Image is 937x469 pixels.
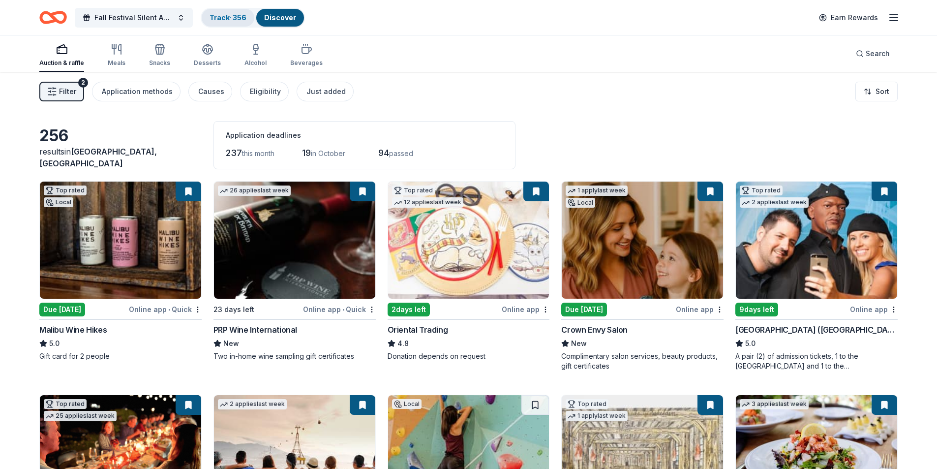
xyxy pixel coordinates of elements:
[39,39,84,72] button: Auction & raffle
[740,399,809,409] div: 3 applies last week
[388,182,549,299] img: Image for Oriental Trading
[44,399,87,409] div: Top rated
[740,186,783,195] div: Top rated
[129,303,202,315] div: Online app Quick
[302,148,311,158] span: 19
[848,44,898,63] button: Search
[218,186,291,196] div: 26 applies last week
[39,324,107,336] div: Malibu Wine Hikes
[566,411,628,421] div: 1 apply last week
[571,338,587,349] span: New
[149,59,170,67] div: Snacks
[213,304,254,315] div: 23 days left
[39,351,202,361] div: Gift card for 2 people
[342,306,344,313] span: •
[250,86,281,97] div: Eligibility
[813,9,884,27] a: Earn Rewards
[39,181,202,361] a: Image for Malibu Wine HikesTop ratedLocalDue [DATE]Online app•QuickMalibu Wine Hikes5.0Gift card ...
[566,198,595,208] div: Local
[676,303,724,315] div: Online app
[39,303,85,316] div: Due [DATE]
[39,126,202,146] div: 256
[303,303,376,315] div: Online app Quick
[297,82,354,101] button: Just added
[94,12,173,24] span: Fall Festival Silent Auction
[561,303,607,316] div: Due [DATE]
[78,78,88,88] div: 2
[745,338,756,349] span: 5.0
[198,86,224,97] div: Causes
[876,86,889,97] span: Sort
[735,324,898,336] div: [GEOGRAPHIC_DATA] ([GEOGRAPHIC_DATA])
[226,148,242,158] span: 237
[49,338,60,349] span: 5.0
[561,181,724,371] a: Image for Crown Envy Salon1 applylast weekLocalDue [DATE]Online appCrown Envy SalonNewComplimenta...
[218,399,287,409] div: 2 applies last week
[290,39,323,72] button: Beverages
[389,149,413,157] span: passed
[735,181,898,371] a: Image for Hollywood Wax Museum (Hollywood)Top rated2 applieslast week9days leftOnline app[GEOGRAP...
[561,351,724,371] div: Complimentary salon services, beauty products, gift certificates
[736,182,897,299] img: Image for Hollywood Wax Museum (Hollywood)
[39,6,67,29] a: Home
[311,149,345,157] span: in October
[210,13,246,22] a: Track· 356
[392,186,435,195] div: Top rated
[388,324,448,336] div: Oriental Trading
[39,59,84,67] div: Auction & raffle
[59,86,76,97] span: Filter
[226,129,503,141] div: Application deadlines
[168,306,170,313] span: •
[290,59,323,67] div: Beverages
[378,148,389,158] span: 94
[40,182,201,299] img: Image for Malibu Wine Hikes
[44,411,117,421] div: 25 applies last week
[108,39,125,72] button: Meals
[39,147,157,168] span: [GEOGRAPHIC_DATA], [GEOGRAPHIC_DATA]
[855,82,898,101] button: Sort
[397,338,409,349] span: 4.8
[214,182,375,299] img: Image for PRP Wine International
[242,149,274,157] span: this month
[502,303,549,315] div: Online app
[562,182,723,299] img: Image for Crown Envy Salon
[92,82,181,101] button: Application methods
[102,86,173,97] div: Application methods
[566,399,608,409] div: Top rated
[213,181,376,361] a: Image for PRP Wine International26 applieslast week23 days leftOnline app•QuickPRP Wine Internati...
[149,39,170,72] button: Snacks
[213,324,297,336] div: PRP Wine International
[388,351,550,361] div: Donation depends on request
[39,147,157,168] span: in
[306,86,346,97] div: Just added
[735,351,898,371] div: A pair (2) of admission tickets, 1 to the [GEOGRAPHIC_DATA] and 1 to the [GEOGRAPHIC_DATA]
[188,82,232,101] button: Causes
[39,82,84,101] button: Filter2
[392,197,463,208] div: 12 applies last week
[201,8,305,28] button: Track· 356Discover
[194,39,221,72] button: Desserts
[244,39,267,72] button: Alcohol
[108,59,125,67] div: Meals
[850,303,898,315] div: Online app
[264,13,296,22] a: Discover
[240,82,289,101] button: Eligibility
[392,399,422,409] div: Local
[388,303,430,316] div: 2 days left
[244,59,267,67] div: Alcohol
[44,186,87,195] div: Top rated
[561,324,628,336] div: Crown Envy Salon
[194,59,221,67] div: Desserts
[740,197,809,208] div: 2 applies last week
[388,181,550,361] a: Image for Oriental TradingTop rated12 applieslast week2days leftOnline appOriental Trading4.8Dona...
[39,146,202,169] div: results
[75,8,193,28] button: Fall Festival Silent Auction
[223,338,239,349] span: New
[44,197,73,207] div: Local
[735,303,778,316] div: 9 days left
[213,351,376,361] div: Two in-home wine sampling gift certificates
[866,48,890,60] span: Search
[566,186,628,196] div: 1 apply last week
